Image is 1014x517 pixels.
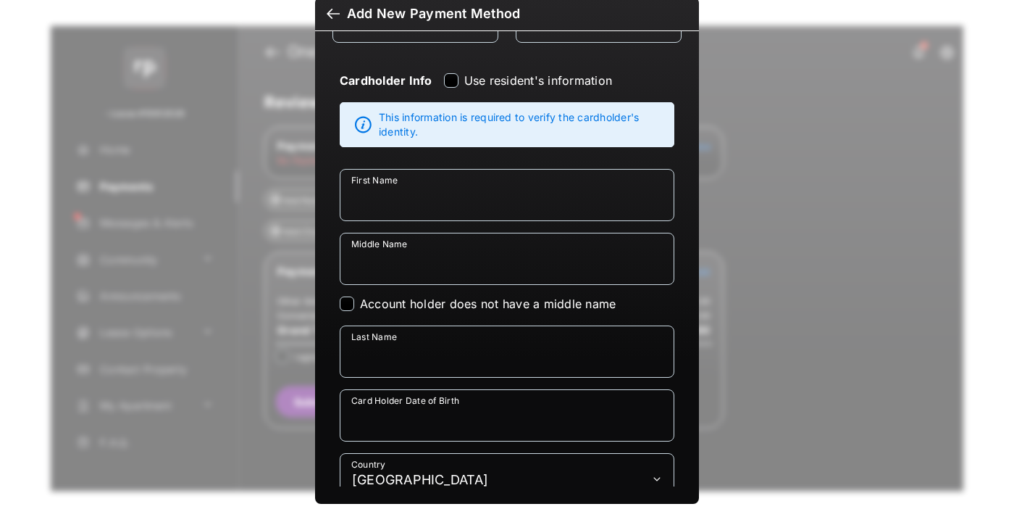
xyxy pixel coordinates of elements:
[340,453,674,505] div: payment_method_screening[postal_addresses][country]
[360,297,616,311] label: Account holder does not have a middle name
[464,73,612,88] label: Use resident's information
[379,110,666,139] span: This information is required to verify the cardholder's identity.
[347,6,520,22] div: Add New Payment Method
[340,73,432,114] strong: Cardholder Info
